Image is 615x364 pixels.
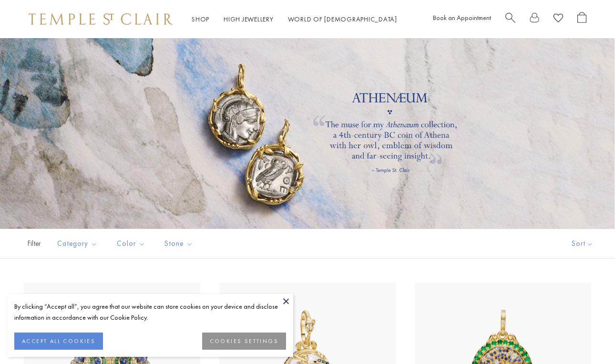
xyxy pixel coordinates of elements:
[52,238,105,250] span: Category
[112,238,153,250] span: Color
[577,12,586,27] a: Open Shopping Bag
[553,12,563,27] a: View Wishlist
[202,333,286,350] button: COOKIES SETTINGS
[505,12,515,27] a: Search
[288,15,397,23] a: World of [DEMOGRAPHIC_DATA]World of [DEMOGRAPHIC_DATA]
[192,15,209,23] a: ShopShop
[550,229,615,258] button: Show sort by
[29,13,173,25] img: Temple St. Clair
[224,15,274,23] a: High JewelleryHigh Jewellery
[567,319,605,354] iframe: Gorgias live chat messenger
[157,233,200,254] button: Stone
[192,13,397,25] nav: Main navigation
[14,333,103,350] button: ACCEPT ALL COOKIES
[110,233,153,254] button: Color
[14,301,286,323] div: By clicking “Accept all”, you agree that our website can store cookies on your device and disclos...
[433,13,491,22] a: Book an Appointment
[160,238,200,250] span: Stone
[50,233,105,254] button: Category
